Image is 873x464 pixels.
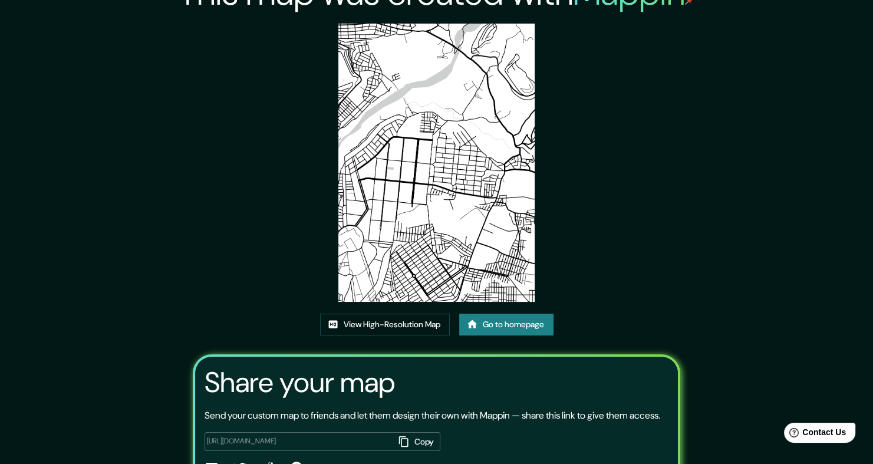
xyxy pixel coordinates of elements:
[205,366,395,399] h3: Share your map
[338,24,535,302] img: created-map
[394,432,440,452] button: Copy
[768,418,860,451] iframe: Help widget launcher
[459,314,554,335] a: Go to homepage
[320,314,450,335] a: View High-Resolution Map
[205,409,660,423] p: Send your custom map to friends and let them design their own with Mappin — share this link to gi...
